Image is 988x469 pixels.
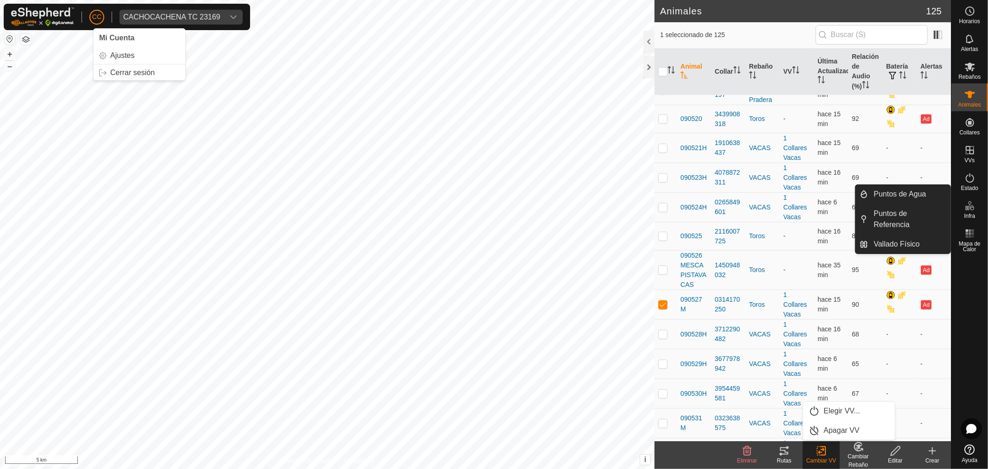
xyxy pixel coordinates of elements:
p-sorticon: Activar para ordenar [733,68,741,75]
span: 090529H [680,359,707,369]
span: 090525 [680,231,702,241]
span: CACHOCACHENA TC 23169 [120,10,224,25]
span: 090527M [680,295,707,314]
app-display-virtual-paddock-transition: - [783,266,786,273]
div: Cambiar Rebaño [840,452,877,469]
img: Logo Gallagher [11,7,74,26]
div: Cambiar VV [803,456,840,465]
span: 69 [852,174,859,181]
span: 1 seleccionado de 125 [660,30,816,40]
div: 3677978942 [715,354,742,374]
span: 19 ago 2025, 9:27 [818,169,841,186]
span: 090531M [680,413,707,433]
span: 68 [852,330,859,338]
a: 1 Collares Vacas [783,350,807,377]
a: 1 Collares Vacas [783,134,807,161]
div: VACAS [749,359,776,369]
span: CC [92,12,101,22]
a: Cerrar sesión [94,65,185,80]
th: VV [780,48,814,95]
p-sorticon: Activar para ordenar [792,68,799,75]
li: Puntos de Agua [856,185,950,203]
span: 090524H [680,203,707,212]
p-sorticon: Activar para ordenar [920,73,928,80]
td: - [882,438,917,468]
div: VACAS [749,418,776,428]
span: 19 ago 2025, 9:38 [818,198,837,215]
span: Animales [958,102,981,108]
span: Infra [964,213,975,219]
span: 92 [852,115,859,122]
a: Política de Privacidad [279,457,333,465]
a: Vallado Físico [868,235,950,254]
span: 090521H [680,143,707,153]
div: Rutas [766,456,803,465]
span: Rebaños [958,74,981,80]
p-sorticon: Activar para ordenar [680,73,688,80]
li: Elegir VV... [803,402,895,420]
span: VVs [964,158,975,163]
input: Buscar (S) [816,25,928,44]
th: Relación de Audio (%) [848,48,882,95]
div: 0323638575 [715,413,742,433]
a: 1 Collares Vacas [783,291,807,318]
p-sorticon: Activar para ordenar [818,77,825,85]
td: - [882,319,917,349]
th: Rebaño [745,48,780,95]
span: 63 [852,203,859,211]
div: 0314170250 [715,295,742,314]
span: 090526MESCAPISTAVACAS [680,251,707,290]
button: Ad [921,114,931,124]
li: Apagar VV [803,421,895,440]
button: Ad [921,300,931,310]
a: 1 Collares Vacas [783,410,807,437]
a: 1 Collares Vacas [783,321,807,348]
td: - [882,379,917,408]
button: Restablecer Mapa [4,33,15,44]
p-sorticon: Activar para ordenar [749,73,756,80]
span: 65 [852,360,859,368]
span: i [644,456,646,463]
span: 19 ago 2025, 9:29 [818,296,841,313]
li: Puntos de Referencia [856,204,950,234]
div: 1450948032 [715,260,742,280]
div: Toros [749,231,776,241]
a: Contáctenos [344,457,375,465]
button: Ad [921,266,931,275]
td: - [882,163,917,192]
span: Cerrar sesión [110,69,155,76]
li: Ajustes [94,48,185,63]
span: Ayuda [962,457,978,463]
span: Collares [959,130,980,135]
div: 3712290482 [715,324,742,344]
a: Puntos de Agua [868,185,950,203]
div: Crear [914,456,951,465]
h2: Animales [660,6,926,17]
div: VACAS [749,389,776,399]
span: Eliminar [737,457,757,464]
span: 19 ago 2025, 9:29 [818,110,841,127]
span: Elegir VV... [824,406,860,417]
th: Collar [711,48,745,95]
button: + [4,49,15,60]
div: VACAS [749,173,776,183]
div: VACAS [749,143,776,153]
a: Puntos de Referencia [868,204,950,234]
span: Ajustes [110,52,134,59]
td: - [917,349,951,379]
td: - [917,438,951,468]
span: 19 ago 2025, 9:28 [818,325,841,342]
th: Alertas [917,48,951,95]
span: 090523H [680,173,707,183]
a: 1 Collares Vacas [783,439,807,466]
span: 19 ago 2025, 9:37 [818,355,837,372]
span: 19 ago 2025, 9:09 [818,261,841,279]
a: Ayuda [951,441,988,467]
div: 3439908318 [715,109,742,129]
div: Toros [749,300,776,310]
span: 69 [852,144,859,152]
a: 1 Collares Vacas [783,194,807,221]
span: 19 ago 2025, 9:28 [818,139,841,156]
span: 19 ago 2025, 9:37 [818,385,837,402]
